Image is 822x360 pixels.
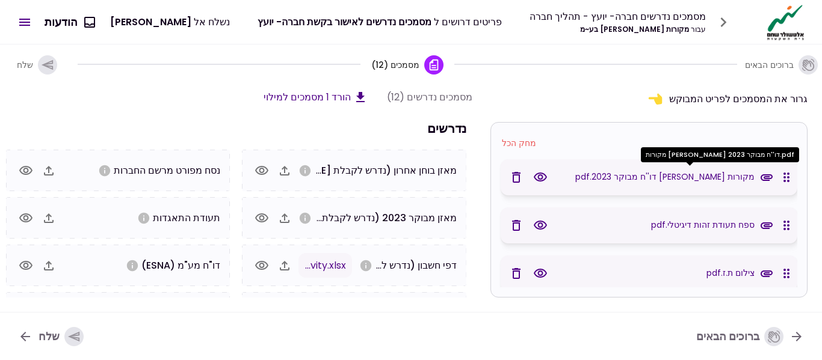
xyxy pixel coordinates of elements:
button: הודעות [35,7,104,38]
span: מאזן בוחן אחרון (נדרש לקבלת [PERSON_NAME] ירוק) [226,163,457,177]
span: צילום ת.ז.pdf [706,267,755,279]
span: ספח תעודת זהות דיגיטלי.pdf [651,219,755,231]
svg: אנא העלו תעודת התאגדות של החברה [137,212,150,225]
span: מאזן מבוקר 2023 (נדרש לקבלת [PERSON_NAME] ירוק) [215,211,457,225]
span: מסמכים נדרשים לאישור בקשת חברה- יועץ [258,15,431,29]
span: מקורות שנהב דו''ח מבוקר 2023.pdf [575,171,755,183]
span: ברוכים הבאים [745,59,794,71]
img: Logo [764,4,808,41]
span: AccountActivity.xlsx [252,258,346,272]
div: ברוכים הבאים [696,327,783,346]
span: מסמכים (12) [371,59,419,71]
span: שלח [17,59,33,71]
svg: אנא העלו דו"ח מע"מ (ESNA) משנת 2023 ועד היום [126,259,139,272]
svg: במידה ונערכת הנהלת חשבונות כפולה בלבד [298,164,312,177]
button: הורד 1 מסמכים למילוי [264,90,368,105]
span: [PERSON_NAME] [110,15,191,29]
div: מקורות [PERSON_NAME] דו''ח מבוקר 2023.pdf [641,147,799,162]
button: מסמכים (12) [371,46,443,84]
button: שלח [8,321,93,352]
button: שלח [7,46,67,84]
div: גרור את המסמכים לפריט המבוקש [490,90,808,108]
span: דו"ח מע"מ (ESNA) [141,258,220,272]
div: שלח [39,327,84,346]
button: ברוכים הבאים [687,321,814,352]
svg: אנא העלו דפי חשבון ל3 חודשים האחרונים לכל החשבונות בנק [359,259,372,272]
span: נסח מפורט מרשם החברות [114,163,220,177]
svg: אנא העלו מאזן מבוקר לשנה 2023 [298,212,312,225]
svg: אנא העלו נסח חברה מפורט כולל שעבודים [98,164,111,177]
div: מקורות [PERSON_NAME] בע~מ [530,24,706,35]
span: עבור [691,24,706,34]
span: תעודת התאגדות [153,211,220,225]
div: מסמכים נדרשים חברה- יועץ - תהליך חברה [530,9,706,24]
button: מחק הכל [496,132,542,154]
button: ברוכים הבאים [748,46,815,84]
div: נשלח אל [110,14,230,29]
div: פריטים דרושים ל [258,14,502,29]
div: מסמכים נדרשים (12) [387,90,472,105]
